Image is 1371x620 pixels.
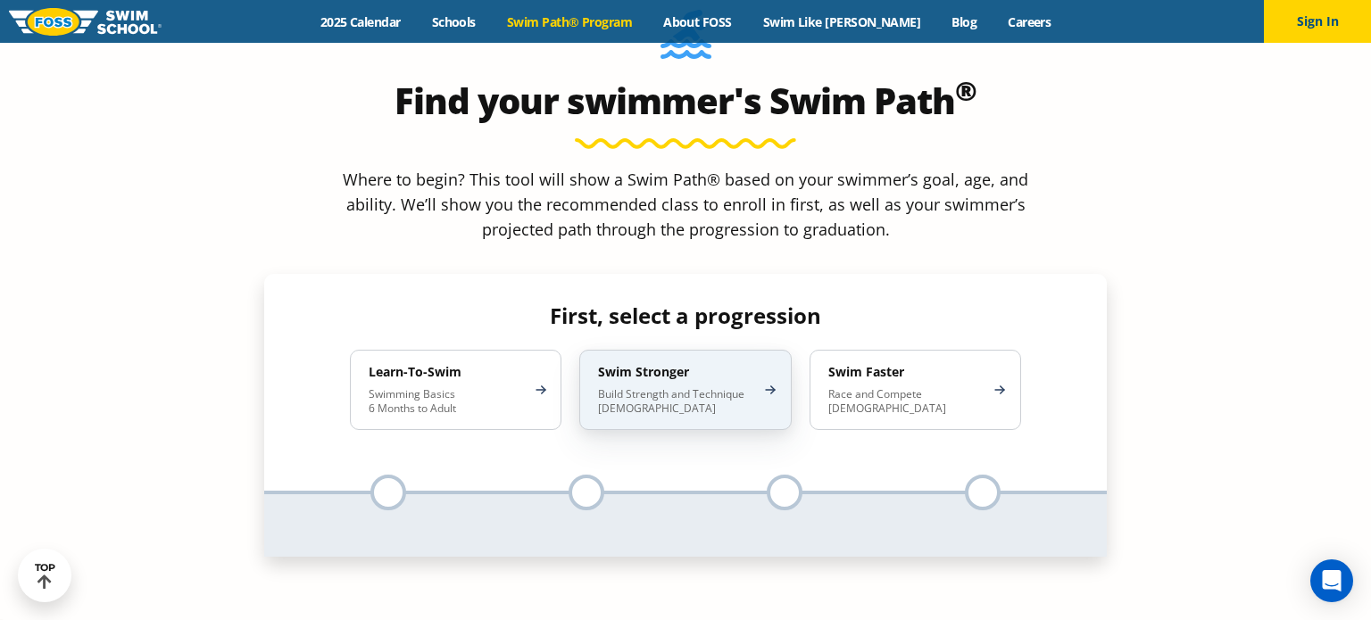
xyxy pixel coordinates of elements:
div: Open Intercom Messenger [1310,559,1353,602]
a: Swim Like [PERSON_NAME] [747,13,936,30]
p: Swimming Basics 6 Months to Adult [369,387,525,416]
sup: ® [955,72,976,109]
h2: Find your swimmer's Swim Path [264,79,1107,122]
a: Blog [936,13,993,30]
p: Build Strength and Technique [DEMOGRAPHIC_DATA] [598,387,754,416]
p: Where to begin? This tool will show a Swim Path® based on your swimmer’s goal, age, and ability. ... [336,167,1035,242]
a: 2025 Calendar [304,13,416,30]
h4: Swim Faster [828,364,985,380]
h4: Learn-To-Swim [369,364,525,380]
a: Careers [993,13,1067,30]
h4: First, select a progression [336,303,1034,328]
h4: Swim Stronger [598,364,754,380]
a: About FOSS [648,13,748,30]
p: Race and Compete [DEMOGRAPHIC_DATA] [828,387,985,416]
a: Swim Path® Program [491,13,647,30]
img: FOSS Swim School Logo [9,8,162,36]
div: TOP [35,562,55,590]
a: Schools [416,13,491,30]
